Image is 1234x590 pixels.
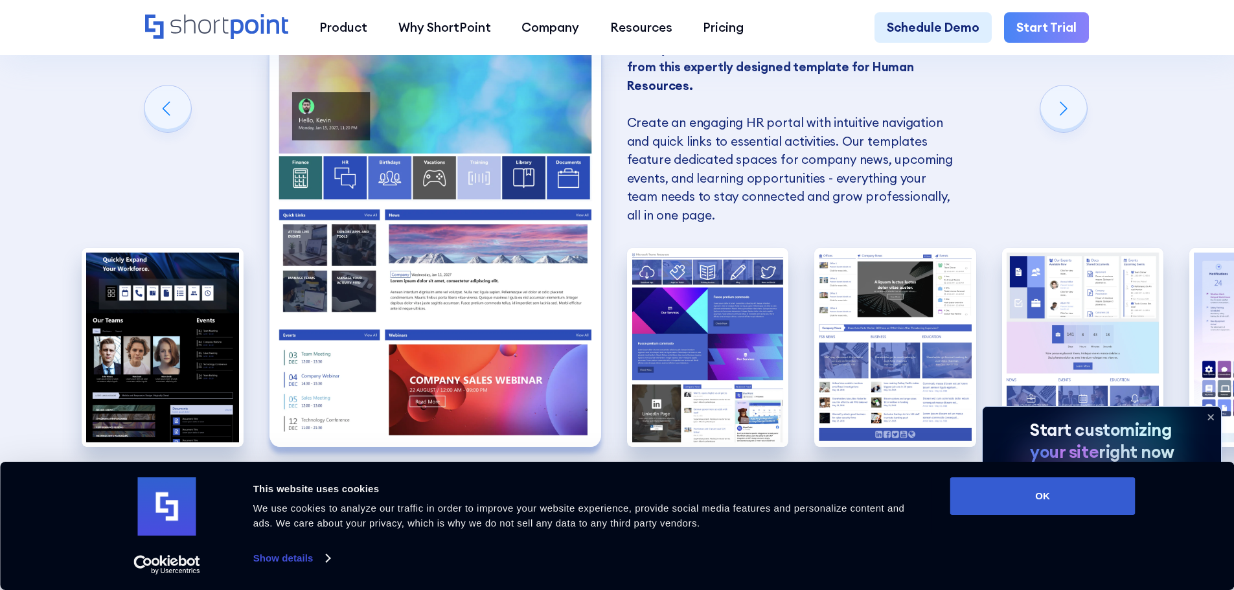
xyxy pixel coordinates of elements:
[398,18,491,37] div: Why ShortPoint
[1004,12,1089,43] a: Start Trial
[1002,248,1164,447] div: 5 / 6
[595,12,688,43] a: Resources
[319,18,367,37] div: Product
[253,549,330,568] a: Show details
[269,40,601,447] img: Modern SharePoint Templates for HR
[950,477,1136,515] button: OK
[304,12,383,43] a: Product
[269,40,601,447] div: 2 / 6
[1002,248,1164,447] img: Top SharePoint Templates for 2025
[814,248,976,447] img: Designing a SharePoint site for HR
[145,14,288,41] a: Home
[253,481,921,497] div: This website uses cookies
[688,12,760,43] a: Pricing
[627,248,789,447] img: SharePoint Template for HR
[383,12,507,43] a: Why ShortPoint
[874,12,992,43] a: Schedule Demo
[627,40,959,225] p: Create an engaging HR portal with intuitive navigation and quick links to essential activities. O...
[627,248,789,447] div: 3 / 6
[627,41,950,93] strong: Make your HR SharePoint site burst with color and work from this expertly designed template for H...
[144,85,191,132] div: Previous slide
[521,18,579,37] div: Company
[814,248,976,447] div: 4 / 6
[253,503,905,528] span: We use cookies to analyze our traffic in order to improve your website experience, provide social...
[82,248,244,447] div: 1 / 6
[610,18,672,37] div: Resources
[506,12,595,43] a: Company
[1040,85,1087,132] div: Next slide
[703,18,744,37] div: Pricing
[110,555,223,574] a: Usercentrics Cookiebot - opens in a new window
[82,248,244,447] img: HR SharePoint Templates
[138,477,196,536] img: logo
